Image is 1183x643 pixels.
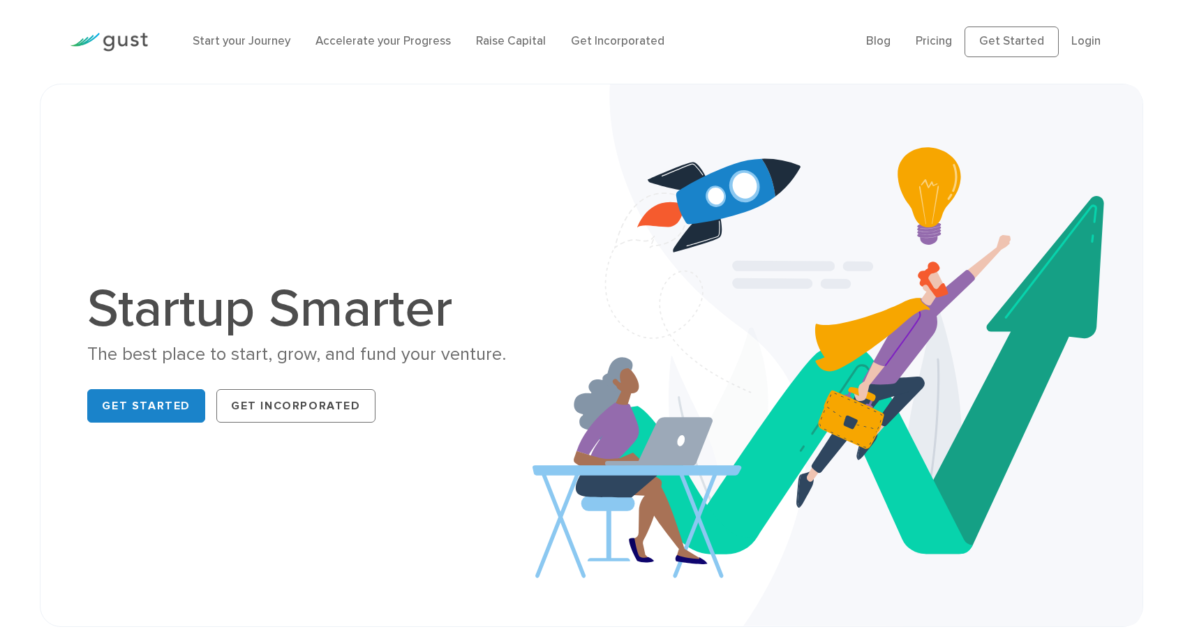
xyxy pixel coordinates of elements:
a: Get Started [965,27,1059,57]
img: Gust Logo [70,33,148,52]
a: Raise Capital [476,34,546,48]
a: Pricing [916,34,952,48]
a: Get Incorporated [216,389,375,423]
div: The best place to start, grow, and fund your venture. [87,342,569,367]
a: Login [1071,34,1101,48]
img: Startup Smarter Hero [533,84,1143,626]
a: Start your Journey [193,34,290,48]
a: Blog [866,34,891,48]
h1: Startup Smarter [87,282,569,335]
a: Accelerate your Progress [315,34,451,48]
a: Get Incorporated [571,34,664,48]
a: Get Started [87,389,205,423]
